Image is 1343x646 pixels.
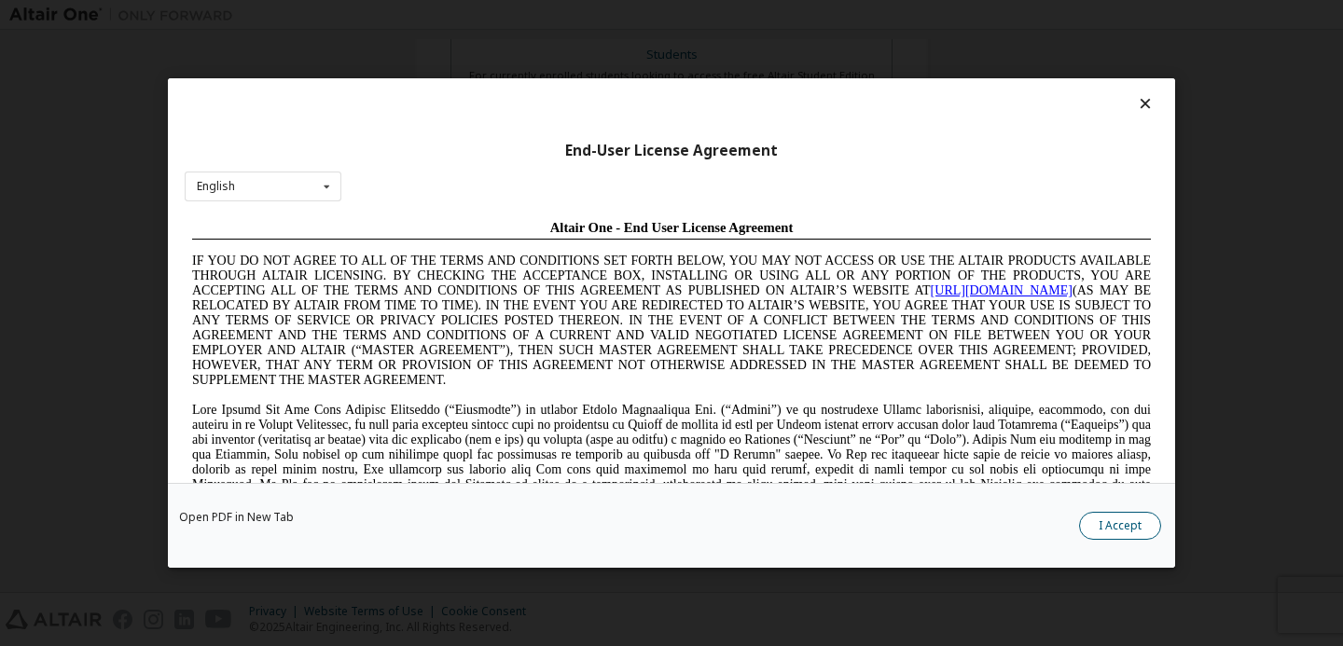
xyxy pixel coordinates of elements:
[197,181,235,192] div: English
[7,190,966,323] span: Lore Ipsumd Sit Ame Cons Adipisc Elitseddo (“Eiusmodte”) in utlabor Etdolo Magnaaliqua Eni. (“Adm...
[185,142,1158,160] div: End-User License Agreement
[746,71,888,85] a: [URL][DOMAIN_NAME]
[1079,512,1161,540] button: I Accept
[7,41,966,174] span: IF YOU DO NOT AGREE TO ALL OF THE TERMS AND CONDITIONS SET FORTH BELOW, YOU MAY NOT ACCESS OR USE...
[179,512,294,523] a: Open PDF in New Tab
[366,7,609,22] span: Altair One - End User License Agreement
